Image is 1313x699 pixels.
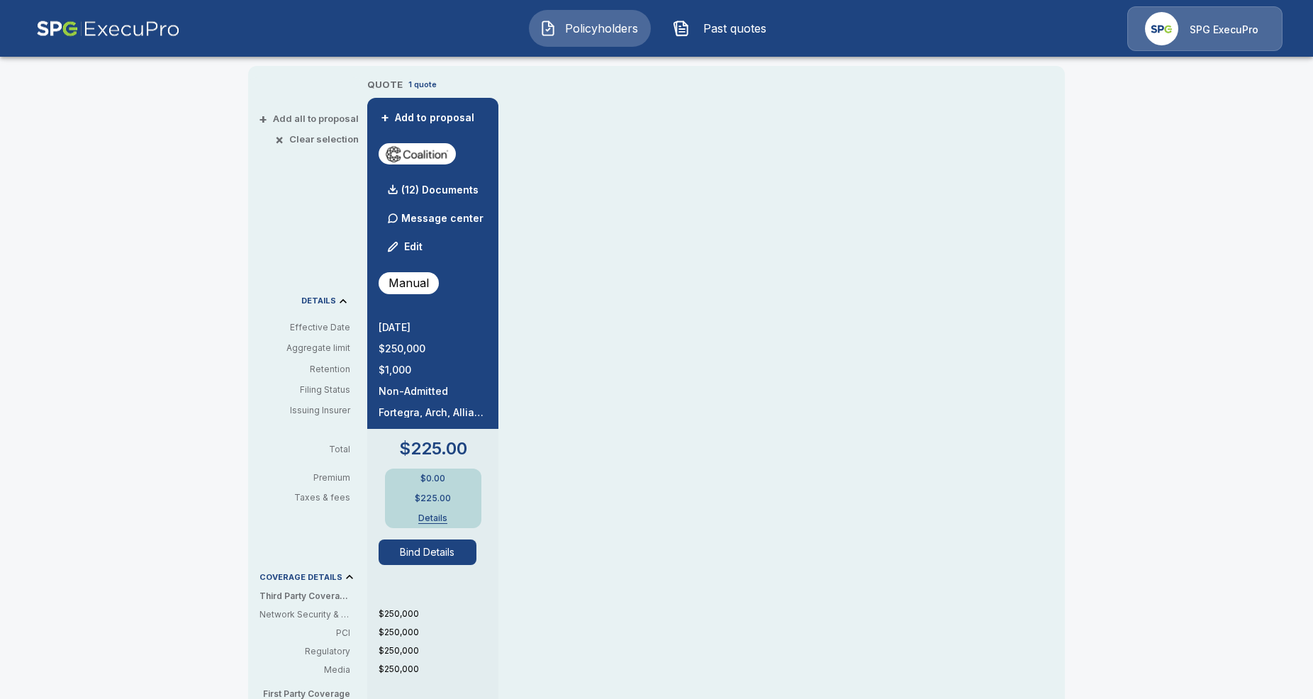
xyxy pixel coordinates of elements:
p: Message center [401,211,484,225]
p: Media [259,664,350,676]
p: $0.00 [420,474,445,483]
button: +Add all to proposal [262,114,359,123]
p: Regulatory [259,645,350,658]
p: DETAILS [301,297,336,305]
p: SPG ExecuPro [1190,23,1258,37]
p: Taxes & fees [259,493,362,502]
button: Past quotes IconPast quotes [662,10,784,47]
span: + [381,113,389,123]
button: Details [405,514,462,522]
img: Agency Icon [1145,12,1178,45]
p: QUOTE [367,78,403,92]
span: × [275,135,284,144]
p: Issuing Insurer [259,404,350,417]
p: Network Security & Privacy Liability [259,608,350,621]
p: $225.00 [415,494,451,503]
img: coalitioncyber [384,143,450,164]
p: $250,000 [379,344,487,354]
p: 1 quote [408,79,437,91]
p: Effective Date [259,321,350,334]
p: $1,000 [379,365,487,375]
span: Policyholders [562,20,640,37]
p: Premium [259,474,362,482]
p: Fortegra, Arch, Allianz, Aspen, Vantage [379,408,487,418]
span: Bind Details [379,539,487,565]
a: Agency IconSPG ExecuPro [1127,6,1283,51]
img: Past quotes Icon [673,20,690,37]
button: Edit [381,233,430,261]
p: $250,000 [379,608,498,620]
p: Retention [259,363,350,376]
span: + [259,114,267,123]
p: Filing Status [259,384,350,396]
p: $250,000 [379,644,498,657]
p: PCI [259,627,350,639]
p: Manual [389,274,429,291]
span: Past quotes [695,20,773,37]
button: Policyholders IconPolicyholders [529,10,651,47]
p: $225.00 [399,440,467,457]
p: [DATE] [379,323,487,332]
button: ×Clear selection [278,135,359,144]
p: $250,000 [379,626,498,639]
button: +Add to proposal [379,110,478,125]
p: Non-Admitted [379,386,487,396]
button: Bind Details [379,539,476,565]
p: (12) Documents [401,185,479,195]
img: AA Logo [36,6,180,51]
p: $250,000 [379,663,498,676]
p: Total [259,445,362,454]
p: COVERAGE DETAILS [259,574,342,581]
p: Third Party Coverage [259,590,362,603]
p: Aggregate limit [259,342,350,354]
img: Policyholders Icon [540,20,557,37]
